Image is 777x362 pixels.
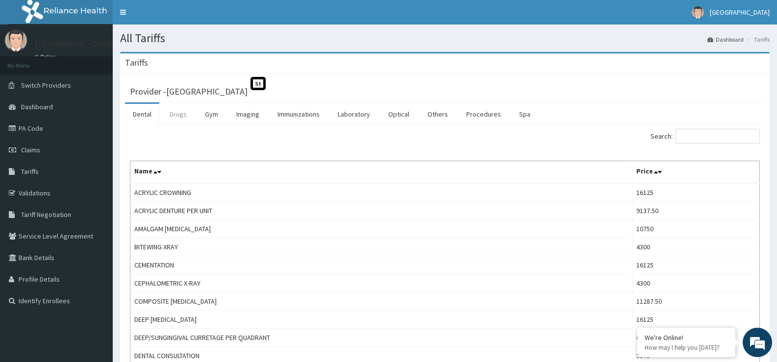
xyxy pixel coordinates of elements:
a: Others [420,104,456,124]
li: Tariffs [745,35,770,44]
td: 4300 [632,238,759,256]
span: [GEOGRAPHIC_DATA] [710,8,770,17]
a: Gym [197,104,226,124]
td: CEMENTATION [130,256,632,274]
img: User Image [5,29,27,51]
td: DEEP/SUNGINGIVAL CURRETAGE PER QUADRANT [130,329,632,347]
td: 6450 [632,329,759,347]
span: Dashboard [21,102,53,111]
h3: Provider - [GEOGRAPHIC_DATA] [130,87,248,96]
a: Procedures [458,104,509,124]
td: AMALGAM [MEDICAL_DATA] [130,220,632,238]
div: We're Online! [645,333,728,342]
td: DEEP [MEDICAL_DATA] [130,311,632,329]
a: Dental [125,104,159,124]
a: Drugs [162,104,195,124]
span: Tariffs [21,167,39,176]
span: St [251,77,266,90]
span: Switch Providers [21,81,71,90]
th: Name [130,161,632,184]
a: Optical [380,104,417,124]
a: Dashboard [707,35,744,44]
td: BITEWING XRAY [130,238,632,256]
td: 4300 [632,274,759,292]
h1: All Tariffs [120,32,770,45]
img: User Image [692,6,704,19]
a: Laboratory [330,104,378,124]
span: Claims [21,145,40,154]
td: 10750 [632,220,759,238]
h3: Tariffs [125,58,148,67]
td: COMPOSITE [MEDICAL_DATA] [130,292,632,311]
a: Immunizations [270,104,327,124]
p: How may I help you today? [645,343,728,352]
input: Search: [676,129,760,144]
td: CEPHALOMETRIC X-RAY [130,274,632,292]
td: 11287.50 [632,292,759,311]
span: Tariff Negotiation [21,210,71,219]
td: 16125 [632,256,759,274]
p: [GEOGRAPHIC_DATA] [34,40,115,48]
label: Search: [651,129,760,144]
td: ACRYLIC CROWNING [130,183,632,202]
th: Price [632,161,759,184]
td: ACRYLIC DENTURE PER UNIT [130,202,632,220]
td: 9137.50 [632,202,759,220]
a: Imaging [228,104,267,124]
a: Spa [511,104,538,124]
td: 16125 [632,311,759,329]
a: Online [34,53,58,60]
td: 16125 [632,183,759,202]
